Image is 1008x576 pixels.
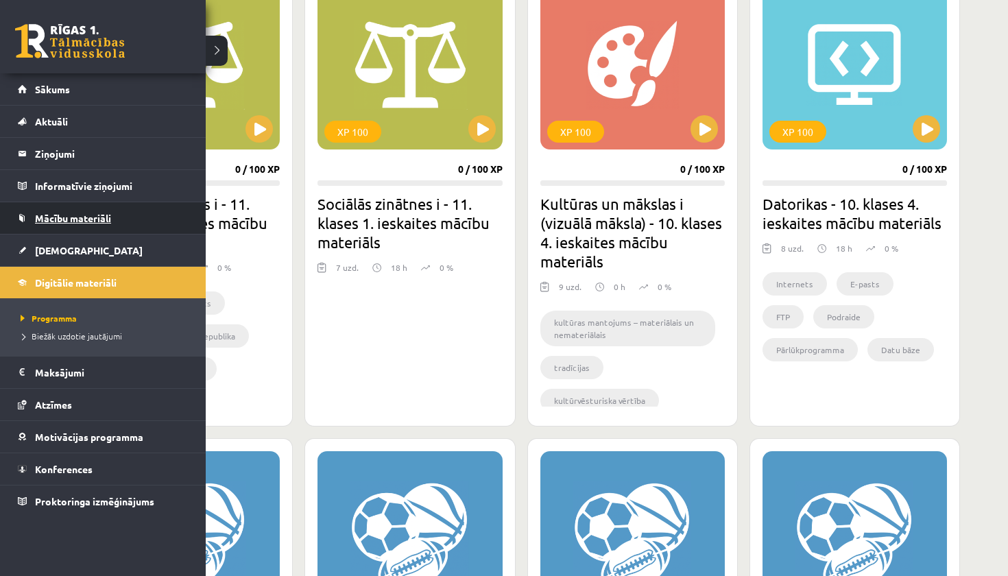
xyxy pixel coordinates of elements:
legend: Ziņojumi [35,138,189,169]
h2: Datorikas - 10. klases 4. ieskaites mācību materiāls [763,194,947,232]
a: Biežāk uzdotie jautājumi [17,330,192,342]
p: 18 h [391,261,407,274]
legend: Informatīvie ziņojumi [35,170,189,202]
a: Motivācijas programma [18,421,189,453]
a: Maksājumi [18,357,189,388]
div: 9 uzd. [559,280,581,301]
p: 0 % [885,242,898,254]
div: 7 uzd. [336,261,359,282]
li: kultūras mantojums – materiālais un nemateriālais [540,311,715,346]
li: E-pasts [837,272,893,296]
a: Proktoringa izmēģinājums [18,485,189,517]
li: Datu bāze [867,338,934,361]
p: 0 % [658,280,671,293]
span: Mācību materiāli [35,212,111,224]
legend: Maksājumi [35,357,189,388]
div: 8 uzd. [781,242,804,263]
a: [DEMOGRAPHIC_DATA] [18,235,189,266]
li: Internets [763,272,827,296]
span: Programma [17,313,77,324]
div: XP 100 [769,121,826,143]
li: Pārlūkprogramma [763,338,858,361]
span: Biežāk uzdotie jautājumi [17,331,122,341]
div: XP 100 [324,121,381,143]
p: 0 h [614,280,625,293]
span: Proktoringa izmēģinājums [35,495,154,507]
span: Aktuāli [35,115,68,128]
h2: Kultūras un mākslas i (vizuālā māksla) - 10. klases 4. ieskaites mācību materiāls [540,194,725,271]
span: Motivācijas programma [35,431,143,443]
div: XP 100 [547,121,604,143]
span: Sākums [35,83,70,95]
a: Mācību materiāli [18,202,189,234]
li: Podraide [813,305,874,328]
p: 18 h [836,242,852,254]
a: Ziņojumi [18,138,189,169]
a: Digitālie materiāli [18,267,189,298]
p: 0 % [217,261,231,274]
p: 0 % [440,261,453,274]
a: Sākums [18,73,189,105]
a: Programma [17,312,192,324]
span: [DEMOGRAPHIC_DATA] [35,244,143,256]
span: Konferences [35,463,93,475]
li: FTP [763,305,804,328]
li: Republika [184,324,249,348]
a: Atzīmes [18,389,189,420]
a: Informatīvie ziņojumi [18,170,189,202]
span: Digitālie materiāli [35,276,117,289]
a: Konferences [18,453,189,485]
a: Aktuāli [18,106,189,137]
a: Rīgas 1. Tālmācības vidusskola [15,24,125,58]
li: tradīcijas [540,356,603,379]
li: kultūrvēsturiska vērtība [540,389,659,412]
span: Atzīmes [35,398,72,411]
h2: Sociālās zinātnes i - 11. klases 1. ieskaites mācību materiāls [317,194,502,252]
